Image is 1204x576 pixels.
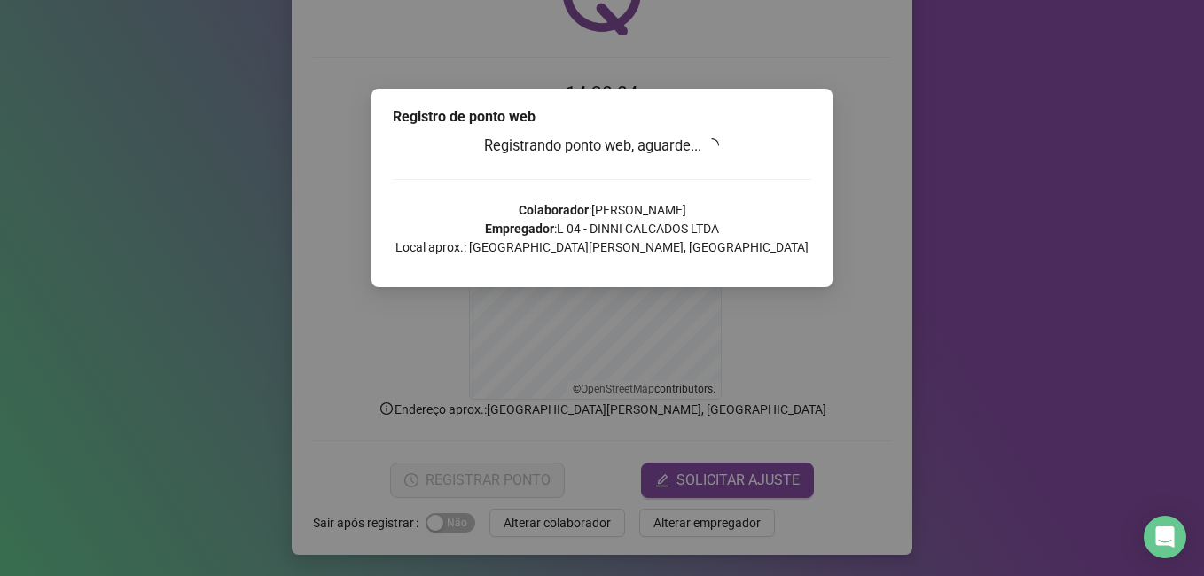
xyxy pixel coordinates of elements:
[393,201,811,257] p: : [PERSON_NAME] : L 04 - DINNI CALCADOS LTDA Local aprox.: [GEOGRAPHIC_DATA][PERSON_NAME], [GEOGR...
[485,222,554,236] strong: Empregador
[519,203,589,217] strong: Colaborador
[1144,516,1186,558] div: Open Intercom Messenger
[393,135,811,158] h3: Registrando ponto web, aguarde...
[393,106,811,128] div: Registro de ponto web
[703,136,723,155] span: loading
